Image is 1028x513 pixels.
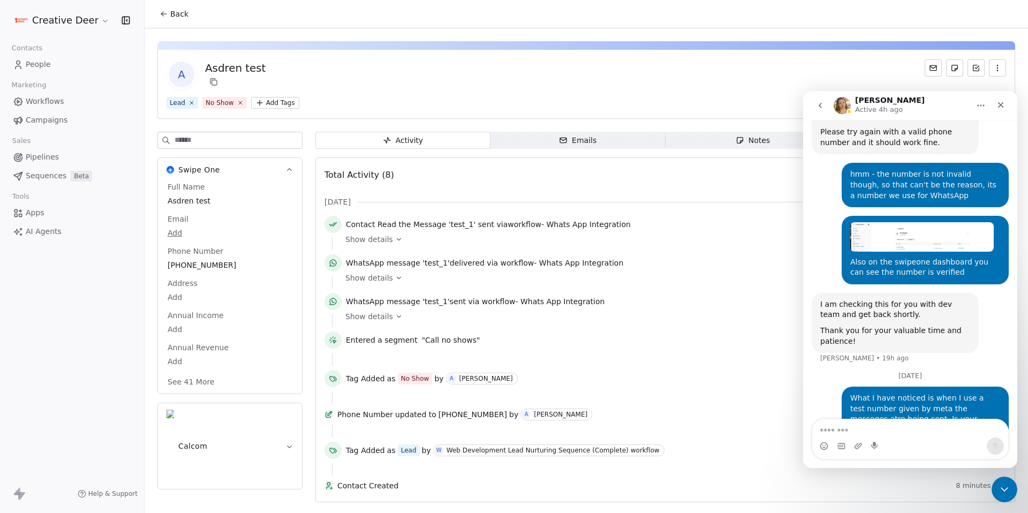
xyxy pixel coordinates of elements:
[165,342,231,353] span: Annual Revenue
[447,447,660,454] div: Web Development Lead Nurturing Sequence (Complete) workflow
[324,197,351,207] span: [DATE]
[88,489,138,498] span: Help & Support
[178,441,207,451] span: Calcom
[337,480,951,491] span: Contact Created
[26,226,62,237] span: AI Agents
[165,214,191,224] span: Email
[167,410,174,482] img: Calcom
[32,13,99,27] span: Creative Deer
[346,335,418,345] span: Entered a segment
[161,372,221,391] button: See 41 More
[9,167,135,185] a: SequencesBeta
[422,335,480,345] span: "Call no shows"
[345,273,999,283] a: Show details
[165,278,200,289] span: Address
[345,311,393,322] span: Show details
[167,166,174,173] img: Swipe One
[346,258,623,268] span: ' test_1 ' delivered via workflow -
[168,356,292,367] span: Add
[168,324,292,335] span: Add
[168,228,292,238] span: Add
[534,411,587,418] div: [PERSON_NAME]
[509,409,518,420] span: by
[170,98,185,108] div: Lead
[803,91,1017,468] iframe: Intercom live chat
[346,296,604,307] span: ' test_1 ' sent via workflow -
[205,61,266,76] div: Asdren test
[26,96,64,107] span: Workflows
[26,115,67,126] span: Campaigns
[78,489,138,498] a: Help & Support
[401,374,429,383] div: No Show
[71,171,92,182] span: Beta
[9,93,135,110] a: Workflows
[169,62,194,87] span: A
[9,148,135,166] a: Pipelines
[170,9,188,19] span: Back
[422,445,431,456] span: by
[165,182,207,192] span: Full Name
[158,158,302,182] button: Swipe OneSwipe One
[345,234,393,245] span: Show details
[401,446,417,455] div: Lead
[345,234,999,245] a: Show details
[7,40,47,56] span: Contacts
[434,373,443,384] span: by
[7,188,34,205] span: Tools
[26,152,59,163] span: Pipelines
[539,259,623,267] span: Whats App Integration
[956,481,1006,490] span: 8 minutes ago
[206,98,234,108] div: No Show
[9,204,135,222] a: Apps
[387,445,396,456] span: as
[158,403,302,489] button: CalcomCalcom
[459,375,513,382] div: [PERSON_NAME]
[9,56,135,73] a: People
[346,297,420,306] span: WhatsApp message
[395,409,436,420] span: updated to
[559,135,596,146] div: Emails
[345,311,999,322] a: Show details
[345,273,393,283] span: Show details
[346,445,385,456] span: Tag Added
[178,164,220,175] span: Swipe One
[9,223,135,240] a: AI Agents
[9,111,135,129] a: Campaigns
[337,409,393,420] span: Phone Number
[13,11,112,29] button: Creative Deer
[168,260,292,270] span: [PHONE_NUMBER]
[7,77,51,93] span: Marketing
[26,207,44,218] span: Apps
[439,409,507,420] span: [PHONE_NUMBER]
[736,135,770,146] div: Notes
[7,133,35,149] span: Sales
[546,220,630,229] span: Whats App Integration
[15,14,28,27] img: Logo%20CD1.pdf%20(1).png
[26,170,66,182] span: Sequences
[450,374,453,383] div: A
